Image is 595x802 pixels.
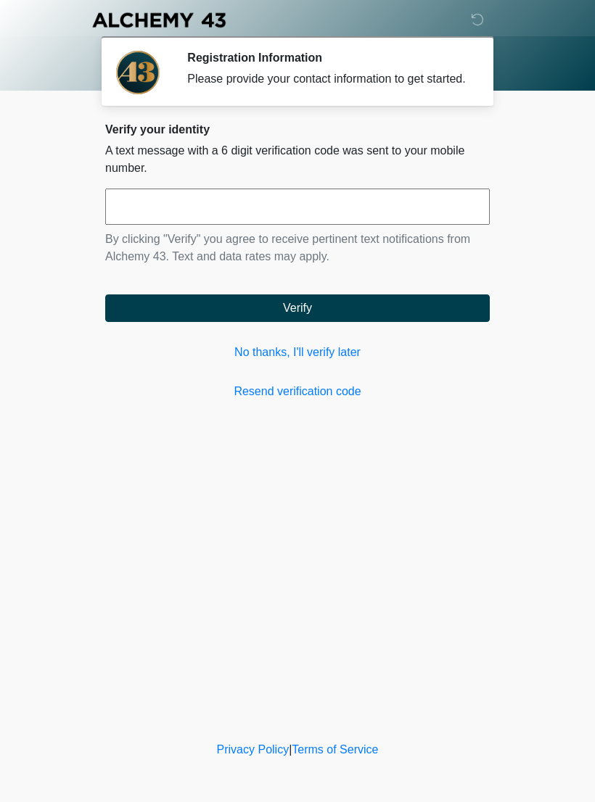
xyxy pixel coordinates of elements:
[187,51,468,65] h2: Registration Information
[116,51,160,94] img: Agent Avatar
[105,344,490,361] a: No thanks, I'll verify later
[292,743,378,756] a: Terms of Service
[289,743,292,756] a: |
[105,123,490,136] h2: Verify your identity
[105,383,490,400] a: Resend verification code
[187,70,468,88] div: Please provide your contact information to get started.
[105,294,490,322] button: Verify
[91,11,227,29] img: Alchemy 43 Logo
[105,231,490,265] p: By clicking "Verify" you agree to receive pertinent text notifications from Alchemy 43. Text and ...
[217,743,290,756] a: Privacy Policy
[105,142,490,177] p: A text message with a 6 digit verification code was sent to your mobile number.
